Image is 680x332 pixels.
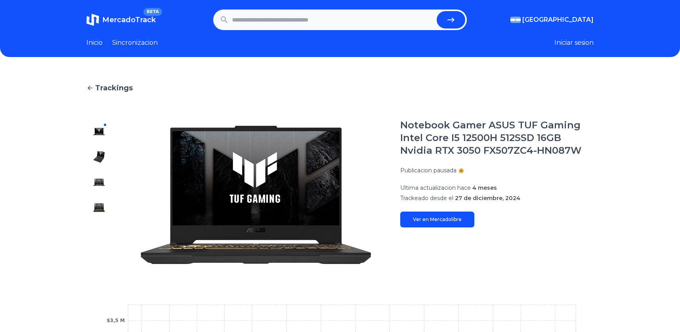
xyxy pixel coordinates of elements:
[400,212,474,227] a: Ver en Mercadolibre
[510,17,521,23] img: Argentina
[86,38,103,48] a: Inicio
[554,38,594,48] button: Iniciar sesion
[93,125,105,138] img: Notebook Gamer ASUS TUF Gaming Intel Core I5 12500H 512SSD 16GB Nvidia RTX 3050 FX507ZC4-HN087W
[86,13,99,26] img: MercadoTrack
[400,166,457,174] p: Publicacion pausada
[93,201,105,214] img: Notebook Gamer ASUS TUF Gaming Intel Core I5 12500H 512SSD 16GB Nvidia RTX 3050 FX507ZC4-HN087W
[143,8,162,16] span: BETA
[472,184,497,191] span: 4 meses
[522,15,594,25] span: [GEOGRAPHIC_DATA]
[128,119,384,271] img: Notebook Gamer ASUS TUF Gaming Intel Core I5 12500H 512SSD 16GB Nvidia RTX 3050 FX507ZC4-HN087W
[400,184,471,191] span: Ultima actualizacion hace
[93,151,105,163] img: Notebook Gamer ASUS TUF Gaming Intel Core I5 12500H 512SSD 16GB Nvidia RTX 3050 FX507ZC4-HN087W
[86,82,594,93] a: Trackings
[93,176,105,189] img: Notebook Gamer ASUS TUF Gaming Intel Core I5 12500H 512SSD 16GB Nvidia RTX 3050 FX507ZC4-HN087W
[95,82,133,93] span: Trackings
[107,318,125,323] tspan: $3,5 M
[400,195,453,202] span: Trackeado desde el
[455,195,520,202] span: 27 de diciembre, 2024
[86,13,156,26] a: MercadoTrackBETA
[93,252,105,265] img: Notebook Gamer ASUS TUF Gaming Intel Core I5 12500H 512SSD 16GB Nvidia RTX 3050 FX507ZC4-HN087W
[102,15,156,24] span: MercadoTrack
[510,15,594,25] button: [GEOGRAPHIC_DATA]
[400,119,594,157] h1: Notebook Gamer ASUS TUF Gaming Intel Core I5 12500H 512SSD 16GB Nvidia RTX 3050 FX507ZC4-HN087W
[112,38,158,48] a: Sincronizacion
[93,227,105,239] img: Notebook Gamer ASUS TUF Gaming Intel Core I5 12500H 512SSD 16GB Nvidia RTX 3050 FX507ZC4-HN087W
